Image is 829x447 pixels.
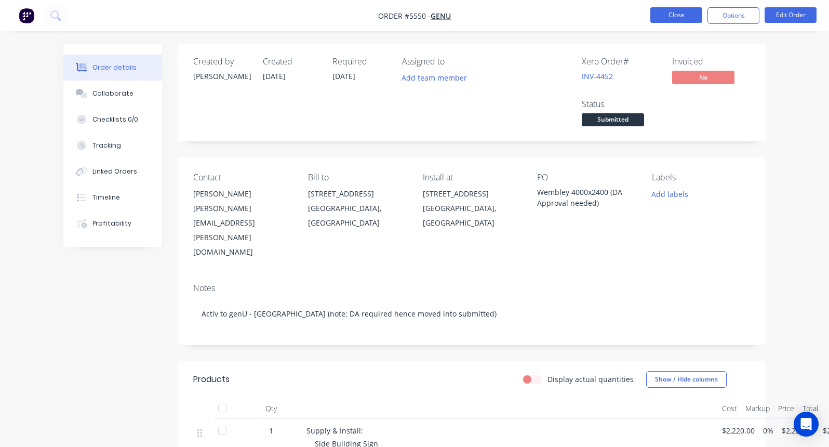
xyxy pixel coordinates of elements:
[722,425,755,436] span: $2,220.00
[92,193,120,202] div: Timeline
[193,298,750,330] div: Activ to genU - [GEOGRAPHIC_DATA] (note: DA required hence moved into submitted)
[547,374,634,385] label: Display actual quantities
[396,71,473,85] button: Add team member
[402,57,506,67] div: Assigned to
[92,63,137,72] div: Order details
[423,187,521,230] div: [STREET_ADDRESS][GEOGRAPHIC_DATA], [GEOGRAPHIC_DATA]
[650,7,702,23] button: Close
[423,173,521,182] div: Install at
[774,398,798,419] div: Price
[646,371,727,388] button: Show / Hide columns
[423,201,521,230] div: [GEOGRAPHIC_DATA], [GEOGRAPHIC_DATA]
[92,89,133,98] div: Collaborate
[308,187,406,230] div: [STREET_ADDRESS][GEOGRAPHIC_DATA], [GEOGRAPHIC_DATA]
[63,81,162,107] button: Collaborate
[798,398,822,419] div: Total
[672,71,734,84] span: No
[63,133,162,159] button: Tracking
[92,141,121,150] div: Tracking
[269,425,273,436] span: 1
[193,283,750,293] div: Notes
[582,71,613,81] a: INV-4452
[763,425,773,436] span: 0%
[332,57,390,67] div: Required
[308,201,406,230] div: [GEOGRAPHIC_DATA], [GEOGRAPHIC_DATA]
[92,167,137,176] div: Linked Orders
[308,187,406,201] div: [STREET_ADDRESS]
[672,57,750,67] div: Invoiced
[193,187,291,259] div: [PERSON_NAME][PERSON_NAME][EMAIL_ADDRESS][PERSON_NAME][DOMAIN_NAME]
[240,398,302,419] div: Qty
[765,7,817,23] button: Edit Order
[193,187,291,201] div: [PERSON_NAME]
[306,426,363,436] span: Supply & Install:
[582,99,660,109] div: Status
[402,71,473,85] button: Add team member
[63,107,162,133] button: Checklists 0/0
[63,159,162,185] button: Linked Orders
[582,113,644,126] span: Submitted
[423,187,521,201] div: [STREET_ADDRESS]
[707,7,759,24] button: Options
[431,11,451,21] a: genU
[582,57,660,67] div: Xero Order #
[782,425,814,436] span: $2,220.00
[308,173,406,182] div: Bill to
[19,8,34,23] img: Factory
[193,71,250,82] div: [PERSON_NAME]
[263,71,286,81] span: [DATE]
[537,173,635,182] div: PO
[193,373,230,386] div: Products
[193,173,291,182] div: Contact
[63,211,162,236] button: Profitability
[263,57,320,67] div: Created
[63,55,162,81] button: Order details
[193,57,250,67] div: Created by
[741,398,774,419] div: Markup
[92,115,138,124] div: Checklists 0/0
[63,185,162,211] button: Timeline
[582,113,644,129] button: Submitted
[794,412,819,437] div: Open Intercom Messenger
[92,219,131,228] div: Profitability
[646,187,694,201] button: Add labels
[537,187,635,208] div: Wembley 4000x2400 (DA Approval needed)
[193,201,291,259] div: [PERSON_NAME][EMAIL_ADDRESS][PERSON_NAME][DOMAIN_NAME]
[652,173,750,182] div: Labels
[718,398,741,419] div: Cost
[332,71,355,81] span: [DATE]
[378,11,431,21] span: Order #5550 -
